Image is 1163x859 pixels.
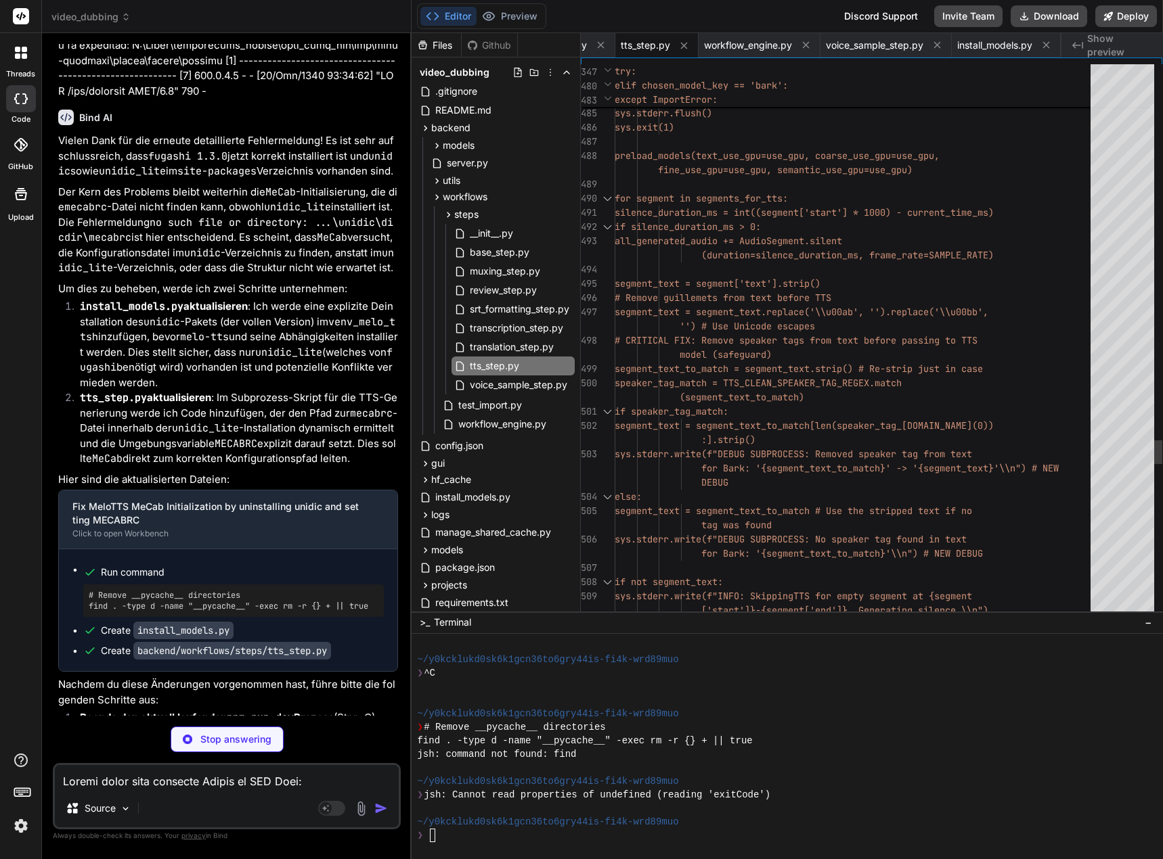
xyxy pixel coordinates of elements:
[680,320,815,332] span: '') # Use Unicode escapes
[417,829,424,842] span: ❯
[621,39,670,52] span: tts_step.py
[615,306,820,318] span: segment_text = segment_text.replace('\
[64,200,107,214] code: mecabrc
[58,185,398,276] p: Der Kern des Problems bleibt weiterhin die -Initialisierung, die die -Datei nicht finden kann, ob...
[92,452,123,465] code: MeCab
[417,720,424,734] span: ❯
[615,149,842,162] span: preload_models(text_use_gpu=use_gpu, coars
[972,604,988,616] span: n")
[581,447,597,461] div: 503
[581,277,597,291] div: 495
[615,220,761,233] span: if silence_duration_ms > 0:
[80,391,211,404] strong: aktualisieren
[581,575,597,589] div: 508
[820,377,902,389] span: TAG_REGEX.match
[615,576,723,588] span: if not segment_text:
[581,305,597,319] div: 497
[443,139,475,152] span: models
[615,334,820,346] span: # CRITICAL FIX: Remove speaker tags fr
[227,711,294,724] code: npm run dev
[615,490,642,503] span: else:
[701,519,772,531] span: tag was found
[417,747,576,761] span: jsh: command not found: find
[457,397,523,413] span: test_import.py
[581,206,597,220] div: 491
[317,231,347,244] code: MeCab
[80,711,334,724] strong: Beende den aktuell laufenden Prozess
[581,490,597,504] div: 504
[581,404,597,419] div: 501
[581,79,597,93] span: 480
[799,533,967,545] span: S: No speaker tag found in text
[581,333,597,348] div: 498
[615,277,820,289] span: segment_text = segment['text'].strip()
[462,39,517,52] div: Github
[799,448,972,460] span: S: Removed speaker tag from text
[101,644,331,657] div: Create
[177,164,257,178] code: site-packages
[80,300,183,313] code: install_models.py
[598,220,616,234] div: Click to collapse the range.
[180,330,229,344] code: melo-tts
[581,65,597,79] span: 347
[615,192,788,204] span: for segment in segments_for_tts:
[434,83,479,99] span: .gitignore
[424,666,435,680] span: ^C
[615,235,799,247] span: all_generated_audio += AudioSegmen
[701,249,972,261] span: (duration=silence_duration_ms, frame_rate=SAMPLE_R
[69,710,398,729] li: (Strg+C).
[799,505,972,517] span: ch # Use the stripped text if no
[445,155,489,171] span: server.py
[581,191,597,206] div: 490
[184,246,221,260] code: unidic
[417,734,752,747] span: find . -type d -name "__pycache__" -exec rm -r {} + || true
[434,524,552,540] span: manage_shared_cache.py
[417,707,678,720] span: ~/y0kcklukd0sk6k1gcn36to6gry44is-fi4k-wrd89muo
[58,472,398,488] p: Hier sind die aktualisierten Dateien:
[701,462,972,474] span: for Bark: '{segment_text_to_match}' -> '{segment_t
[69,299,398,390] li: : Ich werde eine explizite Deinstallation des -Pakets (der vollen Version) im hinzufügen, bevor u...
[972,547,983,559] span: UG
[51,10,131,24] span: video_dubbing
[8,212,34,223] label: Upload
[581,120,597,135] div: 486
[417,815,678,829] span: ~/y0kcklukd0sk6k1gcn36to6gry44is-fi4k-wrd89muo
[101,565,384,579] span: Run command
[581,376,597,390] div: 500
[799,235,842,247] span: t.silent
[972,462,1059,474] span: ext}'\\n") # NEW
[615,292,820,304] span: # Remove guillemets from text before T
[89,590,378,611] pre: # Remove __pycache__ directories find . -type d -name "__pycache__" -exec rm -r {} + || true
[200,733,271,746] p: Stop answering
[615,505,799,517] span: segment_text = segment_text_to_mat
[680,348,772,361] span: model (safeguard)
[581,589,597,603] div: 509
[215,437,257,450] code: MECABRC
[826,39,923,52] span: voice_sample_step.py
[836,5,926,27] div: Discord Support
[581,220,597,234] div: 492
[799,419,994,432] span: ch[len(speaker_tag_[DOMAIN_NAME](0))
[417,666,424,680] span: ❯
[477,7,543,26] button: Preview
[12,114,30,125] label: code
[615,448,799,460] span: sys.stderr.write(f"DEBUG SUBPROCES
[420,66,489,79] span: video_dubbing
[1011,5,1087,27] button: Download
[434,102,493,118] span: README.md
[615,107,712,119] span: sys.stderr.flush()
[434,616,471,629] span: Terminal
[99,164,166,178] code: unidic_lite
[468,339,555,355] span: translation_step.py
[615,533,799,545] span: sys.stderr.write(f"DEBUG SUBPROCES
[172,421,239,435] code: unidic_lite
[615,590,793,602] span: sys.stderr.write(f"INFO: Skipping
[133,642,331,659] code: backend/workflows/steps/tts_step.py
[1095,5,1157,27] button: Deploy
[431,578,467,592] span: projects
[615,121,674,133] span: sys.exit(1)
[58,133,398,179] p: Vielen Dank für die erneute detaillierte Fehlermeldung! Es ist sehr aufschlussreich, dass jetzt k...
[58,677,398,707] p: Nachdem du diese Änderungen vorgenommen hast, führe bitte die folgenden Schritte aus:
[581,504,597,518] div: 505
[1145,616,1152,629] span: −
